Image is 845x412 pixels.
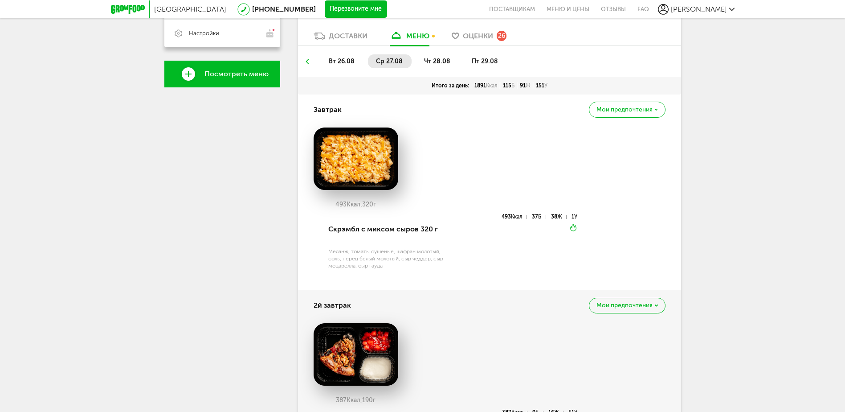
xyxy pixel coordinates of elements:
[329,32,367,40] div: Доставки
[424,58,450,65] span: чт 28.08
[347,201,362,208] span: Ккал,
[526,82,531,89] span: Ж
[325,0,387,18] button: Перезвоните мне
[347,396,362,404] span: Ккал,
[517,82,533,89] div: 91
[551,215,567,219] div: 38
[376,58,403,65] span: ср 27.08
[252,5,316,13] a: [PHONE_NUMBER]
[309,31,372,45] a: Доставки
[544,82,547,89] span: У
[511,82,514,89] span: Б
[557,214,562,220] span: Ж
[533,82,550,89] div: 151
[429,82,472,89] div: Итого за день:
[314,297,351,314] h4: 2й завтрак
[154,5,226,13] span: [GEOGRAPHIC_DATA]
[406,32,429,40] div: меню
[164,61,280,87] a: Посмотреть меню
[571,215,577,219] div: 1
[472,58,498,65] span: пт 29.08
[596,302,653,309] span: Мои предпочтения
[671,5,727,13] span: [PERSON_NAME]
[189,29,219,37] span: Настройки
[164,20,280,47] a: Настройки
[314,323,398,386] img: big_FVWoKEs3Up7TyayZ.png
[373,396,376,404] span: г
[596,107,653,113] span: Мои предпочтения
[329,58,355,65] span: вт 26.08
[497,31,506,41] div: 26
[328,248,452,269] div: Меланж, томаты сушеные, шафран молотый, соль, перец белый молотый, сыр чеддер, сыр моцарелла, сыр...
[314,397,398,404] div: 387 190
[328,214,452,244] div: Скрэмбл с миксом сыров 320 г
[314,128,398,190] img: big_fO5N4WWqvRcL2cb8.png
[314,101,342,118] h4: Завтрак
[532,215,546,219] div: 37
[447,31,511,45] a: Оценки 26
[314,201,398,208] div: 493 320
[502,215,527,219] div: 493
[472,82,500,89] div: 1891
[500,82,517,89] div: 115
[574,214,577,220] span: У
[538,214,541,220] span: Б
[204,70,269,78] span: Посмотреть меню
[373,201,376,208] span: г
[511,214,523,220] span: Ккал
[385,31,434,45] a: меню
[486,82,498,89] span: Ккал
[463,32,493,40] span: Оценки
